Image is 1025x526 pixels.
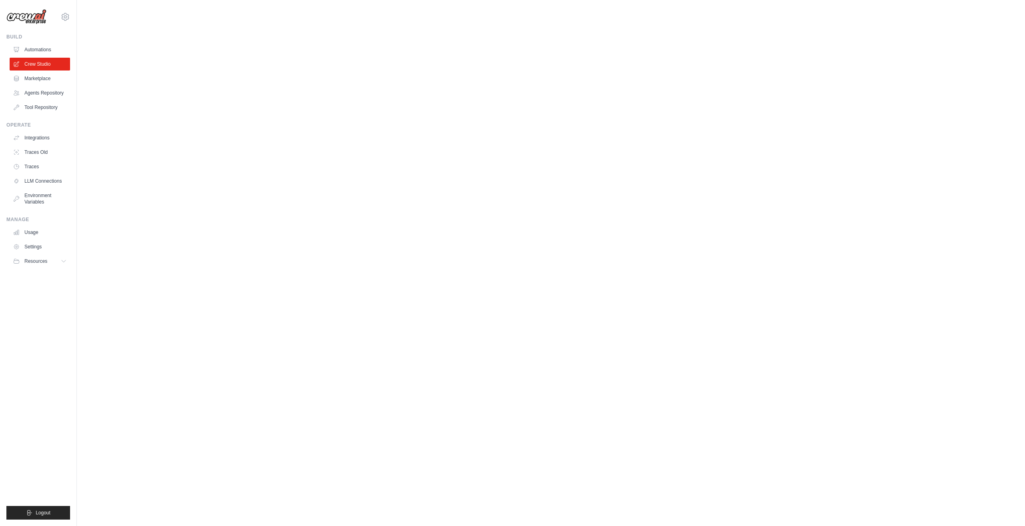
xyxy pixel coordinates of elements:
div: Build [6,34,70,40]
a: Traces [10,160,70,173]
a: LLM Connections [10,175,70,187]
img: Logo [6,9,46,24]
button: Logout [6,506,70,520]
a: Integrations [10,131,70,144]
span: Logout [36,510,50,516]
a: Settings [10,240,70,253]
a: Marketplace [10,72,70,85]
div: Manage [6,216,70,223]
a: Environment Variables [10,189,70,208]
a: Agents Repository [10,87,70,99]
a: Traces Old [10,146,70,159]
button: Resources [10,255,70,268]
a: Tool Repository [10,101,70,114]
a: Crew Studio [10,58,70,71]
div: Operate [6,122,70,128]
a: Automations [10,43,70,56]
a: Usage [10,226,70,239]
span: Resources [24,258,47,264]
